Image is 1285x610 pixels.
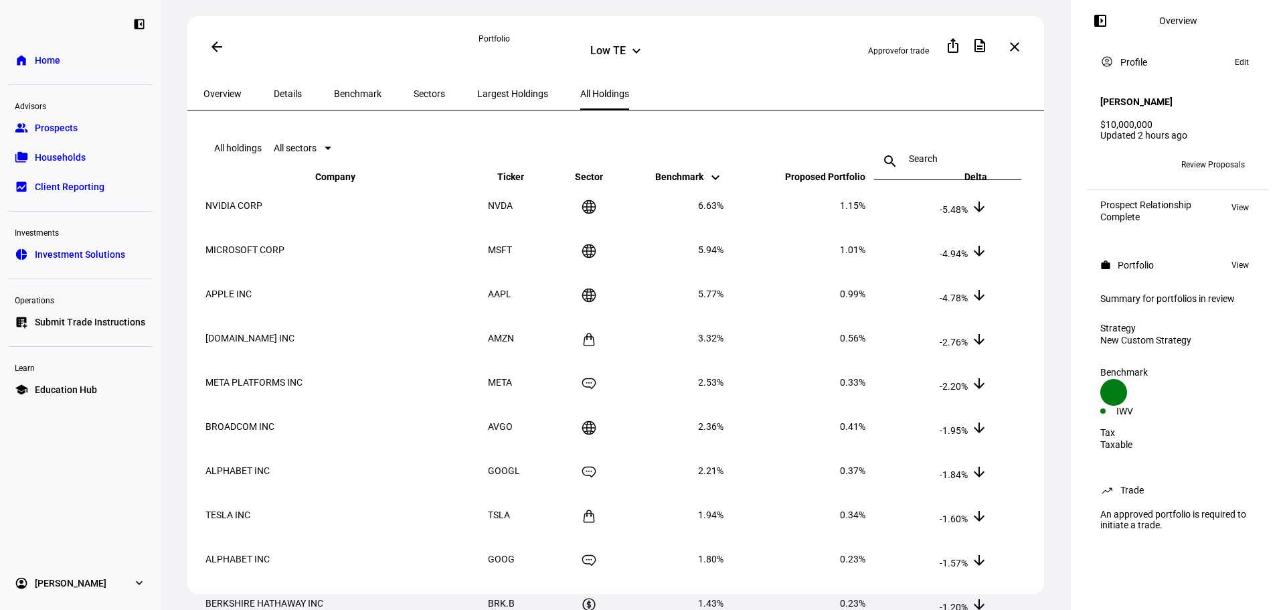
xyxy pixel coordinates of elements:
[840,554,865,564] span: 0.23%
[698,244,723,255] span: 5.94%
[35,151,86,164] span: Households
[488,465,520,476] span: GOOGL
[944,171,987,182] span: Delta
[1092,504,1264,536] div: An approved portfolio is required to initiate a trade.
[909,153,987,164] input: Search
[8,96,153,115] div: Advisors
[15,180,28,194] eth-mat-symbol: bid_landscape
[1225,257,1256,273] button: View
[8,144,153,171] a: folder_copyHouseholds
[205,244,284,255] span: MICROSOFT CORP
[35,315,145,329] span: Submit Trade Instructions
[1100,482,1256,498] eth-panel-overview-card-header: Trade
[840,377,865,388] span: 0.33%
[1171,154,1256,175] button: Review Proposals
[945,37,961,54] mat-icon: ios_share
[971,508,987,524] mat-icon: arrow_downward
[15,577,28,590] eth-mat-symbol: account_circle
[488,244,512,255] span: MSFT
[971,464,987,480] mat-icon: arrow_downward
[1100,257,1256,273] eth-panel-overview-card-header: Portfolio
[133,17,146,31] eth-mat-symbol: left_panel_close
[580,89,629,98] span: All Holdings
[840,510,865,520] span: 0.34%
[1100,427,1256,438] div: Tax
[1092,13,1108,29] mat-icon: left_panel_open
[940,337,968,348] span: -2.76%
[628,43,645,59] mat-icon: keyboard_arrow_down
[840,200,865,211] span: 1.15%
[15,151,28,164] eth-mat-symbol: folder_copy
[479,33,753,44] div: Portfolio
[209,39,225,55] mat-icon: arrow_back
[35,577,106,590] span: [PERSON_NAME]
[707,169,723,185] mat-icon: keyboard_arrow_down
[898,46,929,56] span: for trade
[1235,54,1249,70] span: Edit
[1100,439,1256,450] div: Taxable
[1100,260,1111,271] mat-icon: work
[205,554,270,564] span: ALPHABET INC
[840,465,865,476] span: 0.37%
[274,89,302,98] span: Details
[971,552,987,568] mat-icon: arrow_downward
[590,44,626,60] div: Low TE
[15,54,28,67] eth-mat-symbol: home
[1116,406,1178,416] div: IWV
[203,89,242,98] span: Overview
[205,421,274,432] span: BROADCOM INC
[8,290,153,309] div: Operations
[488,598,515,609] span: BRK.B
[765,171,865,182] span: Proposed Portfolio
[698,200,723,211] span: 6.63%
[698,333,723,344] span: 3.32%
[1181,154,1245,175] span: Review Proposals
[205,465,270,476] span: ALPHABET INC
[840,244,865,255] span: 1.01%
[840,289,865,299] span: 0.99%
[488,510,510,520] span: TSLA
[1100,483,1114,497] mat-icon: trending_up
[205,333,294,344] span: [DOMAIN_NAME] INC
[8,173,153,200] a: bid_landscapeClient Reporting
[971,331,987,348] mat-icon: arrow_downward
[655,171,723,182] span: Benchmark
[1100,55,1114,68] mat-icon: account_circle
[840,421,865,432] span: 0.41%
[315,171,375,182] span: Company
[1100,293,1256,304] div: Summary for portfolios in review
[488,200,513,211] span: NVDA
[1007,39,1023,55] mat-icon: close
[8,47,153,74] a: homeHome
[940,293,968,303] span: -4.78%
[698,598,723,609] span: 1.43%
[1100,335,1256,346] div: New Custom Strategy
[698,510,723,520] span: 1.94%
[488,421,513,432] span: AVGO
[1100,200,1191,210] div: Prospect Relationship
[488,377,512,388] span: META
[488,554,515,564] span: GOOG
[205,377,303,388] span: META PLATFORMS INC
[940,558,968,568] span: -1.57%
[698,377,723,388] span: 2.53%
[971,199,987,215] mat-icon: arrow_downward
[971,376,987,392] mat-icon: arrow_downward
[1100,96,1173,107] h4: [PERSON_NAME]
[1228,54,1256,70] button: Edit
[214,143,262,153] eth-data-table-title: All holdings
[868,46,898,56] span: Approve
[940,381,968,392] span: -2.20%
[1118,260,1154,271] div: Portfolio
[565,171,613,182] span: Sector
[940,425,968,436] span: -1.95%
[1231,257,1249,273] span: View
[698,554,723,564] span: 1.80%
[205,510,250,520] span: TESLA INC
[35,248,125,261] span: Investment Solutions
[1100,367,1256,378] div: Benchmark
[1106,160,1116,169] span: BK
[35,180,104,194] span: Client Reporting
[274,143,317,153] span: All sectors
[972,37,988,54] mat-icon: description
